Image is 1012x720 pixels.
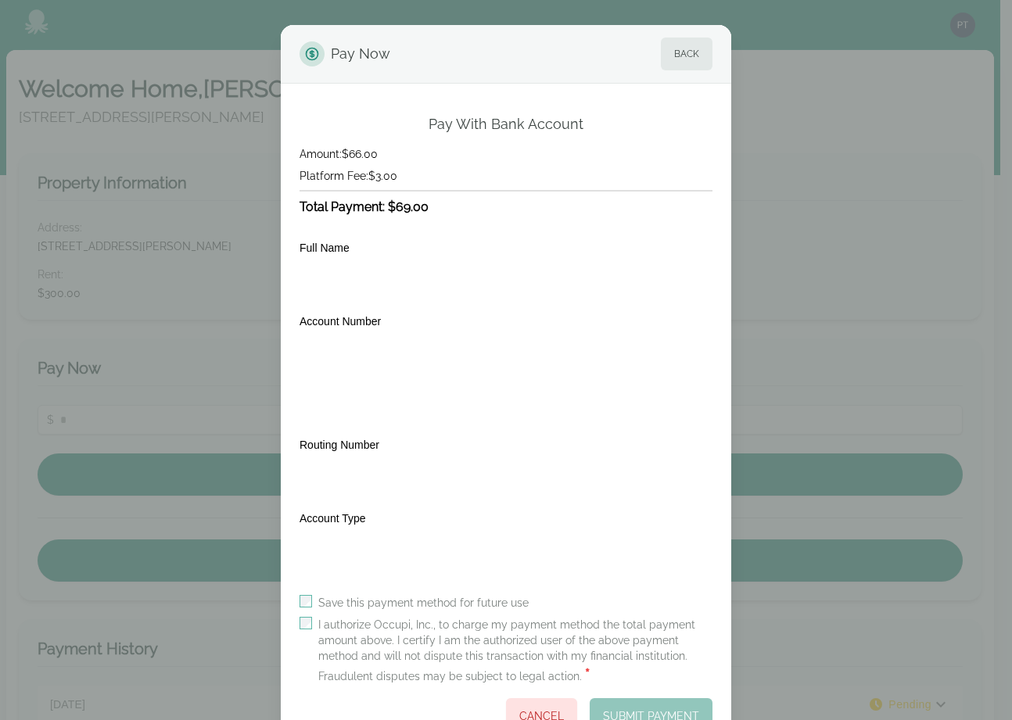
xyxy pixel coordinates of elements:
label: Account Number [300,315,381,328]
label: Routing Number [300,439,379,451]
label: Save this payment method for future use [318,595,529,611]
label: Account Type [300,512,366,525]
h2: Pay With Bank Account [429,115,583,134]
button: Back [661,38,712,70]
label: I authorize Occupi, Inc., to charge my payment method the total payment amount above. I certify I... [318,617,712,686]
label: Full Name [300,242,350,254]
h4: Amount: $66.00 [300,146,712,162]
h3: Total Payment: $69.00 [300,198,712,217]
span: Pay Now [331,38,390,70]
h4: Platform Fee: $3.00 [300,168,712,184]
